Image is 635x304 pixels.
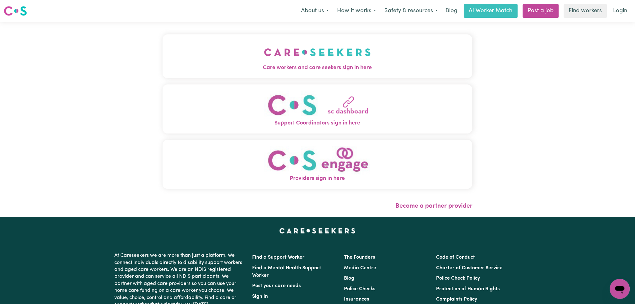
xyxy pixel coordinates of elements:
a: Post a job [523,4,559,18]
a: Find a Support Worker [252,255,305,260]
a: Blog [344,276,355,281]
a: Blog [442,4,461,18]
iframe: Button to launch messaging window [610,279,630,299]
a: Media Centre [344,266,377,271]
button: Providers sign in here [163,140,473,189]
a: Find workers [564,4,607,18]
a: Complaints Policy [436,297,477,302]
a: Find a Mental Health Support Worker [252,266,321,278]
a: Charter of Customer Service [436,266,502,271]
a: Become a partner provider [395,203,472,209]
button: How it works [333,4,380,18]
a: Careseekers home page [279,228,356,233]
a: The Founders [344,255,375,260]
button: Care workers and care seekers sign in here [163,34,473,78]
a: Insurances [344,297,369,302]
span: Support Coordinators sign in here [163,119,473,127]
button: Safety & resources [380,4,442,18]
img: Careseekers logo [4,5,27,17]
button: Support Coordinators sign in here [163,84,473,134]
a: Post your care needs [252,283,301,288]
a: AI Worker Match [464,4,518,18]
a: Police Checks [344,286,376,291]
span: Providers sign in here [163,175,473,183]
a: Protection of Human Rights [436,286,500,291]
a: Sign In [252,294,268,299]
span: Care workers and care seekers sign in here [163,64,473,72]
a: Code of Conduct [436,255,475,260]
button: About us [297,4,333,18]
a: Login [610,4,631,18]
a: Police Check Policy [436,276,480,281]
a: Careseekers logo [4,4,27,18]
